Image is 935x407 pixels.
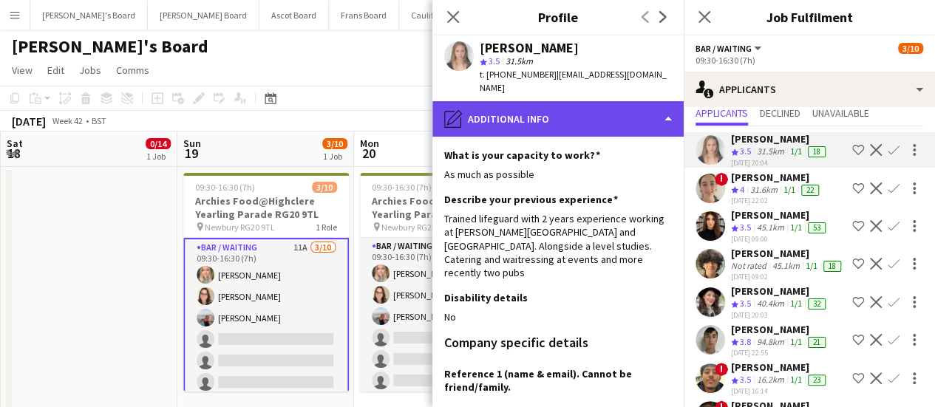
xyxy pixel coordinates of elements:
[360,173,526,391] app-job-card: 09:30-16:30 (7h)3/10Archies Food@Highclere Yearling Parade RG20 9TL Newbury RG20 9TL1 RoleBar / W...
[715,173,728,186] span: !
[740,298,751,309] span: 3.5
[195,182,255,193] span: 09:30-16:30 (7h)
[92,115,106,126] div: BST
[444,148,600,162] h3: What is your capacity to work?
[790,336,802,347] app-skills-label: 1/1
[181,145,201,162] span: 19
[399,1,490,30] button: Cauliflower Cards
[312,182,337,193] span: 3/10
[323,151,347,162] div: 1 Job
[480,69,557,80] span: t. [PHONE_NUMBER]
[148,1,259,30] button: [PERSON_NAME] Board
[731,260,769,272] div: Not rated
[489,55,500,66] span: 3.5
[731,272,844,281] div: [DATE] 09:02
[79,64,101,77] span: Jobs
[73,61,107,80] a: Jobs
[4,145,23,162] span: 18
[731,208,829,222] div: [PERSON_NAME]
[740,222,751,233] span: 3.5
[740,184,744,195] span: 4
[329,1,399,30] button: Frans Board
[480,69,667,93] span: | [EMAIL_ADDRESS][DOMAIN_NAME]
[146,138,171,149] span: 0/14
[740,336,751,347] span: 3.8
[731,323,829,336] div: [PERSON_NAME]
[432,7,684,27] h3: Profile
[731,158,829,168] div: [DATE] 20:04
[769,260,803,272] div: 45.1km
[731,196,822,205] div: [DATE] 22:02
[696,108,748,118] span: Applicants
[731,247,844,260] div: [PERSON_NAME]
[754,222,787,234] div: 45.1km
[731,171,822,184] div: [PERSON_NAME]
[731,310,829,320] div: [DATE] 20:03
[316,222,337,233] span: 1 Role
[684,7,935,27] h3: Job Fulfilment
[760,108,800,118] span: Declined
[731,386,829,396] div: [DATE] 16:14
[444,168,672,181] div: As much as possible
[183,194,349,221] h3: Archies Food@Highclere Yearling Parade RG20 9TL
[6,61,38,80] a: View
[183,173,349,391] app-job-card: 09:30-16:30 (7h)3/10Archies Food@Highclere Yearling Parade RG20 9TL Newbury RG20 9TL1 RoleBar / W...
[783,184,795,195] app-skills-label: 1/1
[12,64,33,77] span: View
[12,114,46,129] div: [DATE]
[116,64,149,77] span: Comms
[806,260,817,271] app-skills-label: 1/1
[731,360,829,374] div: [PERSON_NAME]
[808,337,826,348] div: 21
[358,145,379,162] span: 20
[790,146,802,157] app-skills-label: 1/1
[381,222,452,233] span: Newbury RG20 9TL
[444,336,588,349] h3: Company specific details
[747,184,781,196] div: 31.6km
[12,35,208,58] h1: [PERSON_NAME]'s Board
[444,291,528,304] h3: Disability details
[696,43,752,54] span: Bar / Waiting
[898,43,923,54] span: 3/10
[205,222,275,233] span: Newbury RG20 9TL
[49,115,86,126] span: Week 42
[30,1,148,30] button: [PERSON_NAME]'s Board
[790,298,802,309] app-skills-label: 1/1
[444,310,672,324] div: No
[444,193,618,206] h3: Describe your previous experience
[360,194,526,221] h3: Archies Food@Highclere Yearling Parade RG20 9TL
[183,137,201,150] span: Sun
[259,1,329,30] button: Ascot Board
[812,108,869,118] span: Unavailable
[790,374,802,385] app-skills-label: 1/1
[322,138,347,149] span: 3/10
[7,137,23,150] span: Sat
[696,55,923,66] div: 09:30-16:30 (7h)
[754,298,787,310] div: 40.4km
[731,132,829,146] div: [PERSON_NAME]
[754,146,787,158] div: 31.5km
[696,43,764,54] button: Bar / Waiting
[684,72,935,107] div: Applicants
[754,374,787,386] div: 16.2km
[360,137,379,150] span: Mon
[480,41,579,55] div: [PERSON_NAME]
[47,64,64,77] span: Edit
[731,348,829,358] div: [DATE] 22:55
[823,261,841,272] div: 18
[808,298,826,309] div: 32
[432,101,684,137] div: Additional info
[808,374,826,386] div: 23
[740,374,751,385] span: 3.5
[715,363,728,376] span: !
[731,234,829,244] div: [DATE] 09:00
[808,146,826,157] div: 18
[754,336,787,349] div: 94.8km
[740,146,751,157] span: 3.5
[503,55,536,66] span: 31.5km
[444,212,672,279] div: Trained lifeguard with 2 years experience working at [PERSON_NAME][GEOGRAPHIC_DATA] and [GEOGRAPH...
[41,61,70,80] a: Edit
[444,367,660,394] h3: Reference 1 (name & email). Cannot be friend/family.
